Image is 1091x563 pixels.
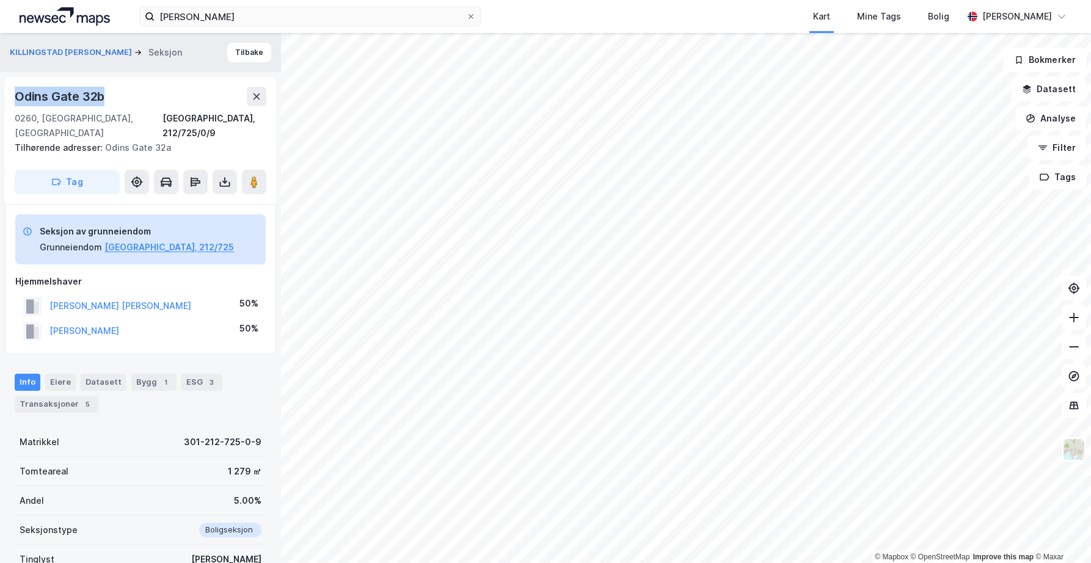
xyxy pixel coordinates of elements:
div: 0260, [GEOGRAPHIC_DATA], [GEOGRAPHIC_DATA] [15,111,162,140]
img: logo.a4113a55bc3d86da70a041830d287a7e.svg [20,7,110,26]
button: KILLINGSTAD [PERSON_NAME] [10,46,134,59]
div: 1 279 ㎡ [228,464,261,479]
div: 5.00% [234,493,261,508]
div: Info [15,374,40,391]
div: Hjemmelshaver [15,274,266,289]
div: [GEOGRAPHIC_DATA], 212/725/0/9 [162,111,266,140]
div: 301-212-725-0-9 [184,435,261,449]
div: Matrikkel [20,435,59,449]
iframe: Chat Widget [1030,504,1091,563]
div: Bygg [131,374,177,391]
div: Seksjon [148,45,182,60]
button: Tilbake [227,43,271,62]
a: Improve this map [973,553,1034,561]
button: Analyse [1015,106,1086,131]
button: Tag [15,170,120,194]
button: Datasett [1012,77,1086,101]
div: 3 [205,376,217,388]
div: 1 [159,376,172,388]
button: [GEOGRAPHIC_DATA], 212/725 [104,240,234,255]
div: Seksjon av grunneiendom [40,224,234,239]
div: Kart [813,9,830,24]
div: Transaksjoner [15,396,98,413]
div: Odins Gate 32b [15,87,107,106]
div: Odins Gate 32a [15,140,257,155]
div: 50% [239,296,258,311]
button: Filter [1027,136,1086,160]
span: Tilhørende adresser: [15,142,105,153]
div: Tomteareal [20,464,68,479]
div: Mine Tags [857,9,901,24]
button: Tags [1029,165,1086,189]
div: [PERSON_NAME] [982,9,1052,24]
div: 5 [81,398,93,410]
a: Mapbox [875,553,908,561]
div: Grunneiendom [40,240,102,255]
input: Søk på adresse, matrikkel, gårdeiere, leietakere eller personer [155,7,466,26]
div: Andel [20,493,44,508]
img: Z [1062,438,1086,461]
button: Bokmerker [1004,48,1086,72]
div: 50% [239,321,258,336]
div: Eiere [45,374,76,391]
div: Datasett [81,374,126,391]
a: OpenStreetMap [911,553,970,561]
div: Seksjonstype [20,523,78,537]
div: Bolig [928,9,949,24]
div: ESG [181,374,222,391]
